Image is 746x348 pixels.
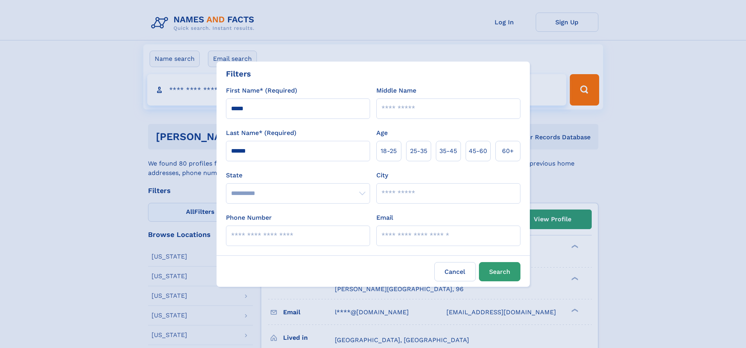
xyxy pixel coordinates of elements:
label: Last Name* (Required) [226,128,296,138]
button: Search [479,262,520,281]
label: Phone Number [226,213,272,222]
label: Middle Name [376,86,416,95]
label: Email [376,213,393,222]
label: Age [376,128,388,138]
span: 18‑25 [381,146,397,156]
label: Cancel [434,262,476,281]
span: 45‑60 [469,146,487,156]
div: Filters [226,68,251,80]
label: City [376,171,388,180]
label: First Name* (Required) [226,86,297,95]
span: 25‑35 [410,146,427,156]
span: 60+ [502,146,514,156]
label: State [226,171,370,180]
span: 35‑45 [439,146,457,156]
